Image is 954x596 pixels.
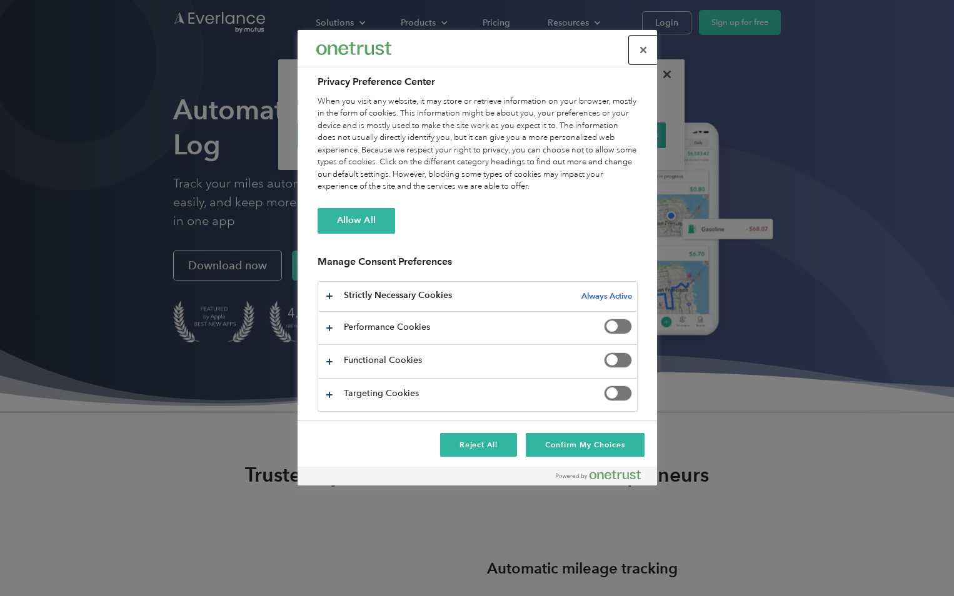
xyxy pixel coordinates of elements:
[440,433,518,457] button: Reject All
[556,470,651,485] a: Powered by OneTrust Opens in a new Tab
[316,36,391,61] div: Everlance
[318,96,638,193] div: When you visit any website, it may store or retrieve information on your browser, mostly in the f...
[318,74,638,89] h2: Privacy Preference Center
[526,433,644,457] button: Confirm My Choices
[316,42,391,55] img: Everlance
[298,30,657,485] div: Preference center
[318,256,638,275] h3: Manage Consent Preferences
[298,30,657,485] div: Privacy Preference Center
[556,470,641,480] img: Powered by OneTrust Opens in a new Tab
[318,208,395,233] button: Allow All
[630,36,657,64] button: Close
